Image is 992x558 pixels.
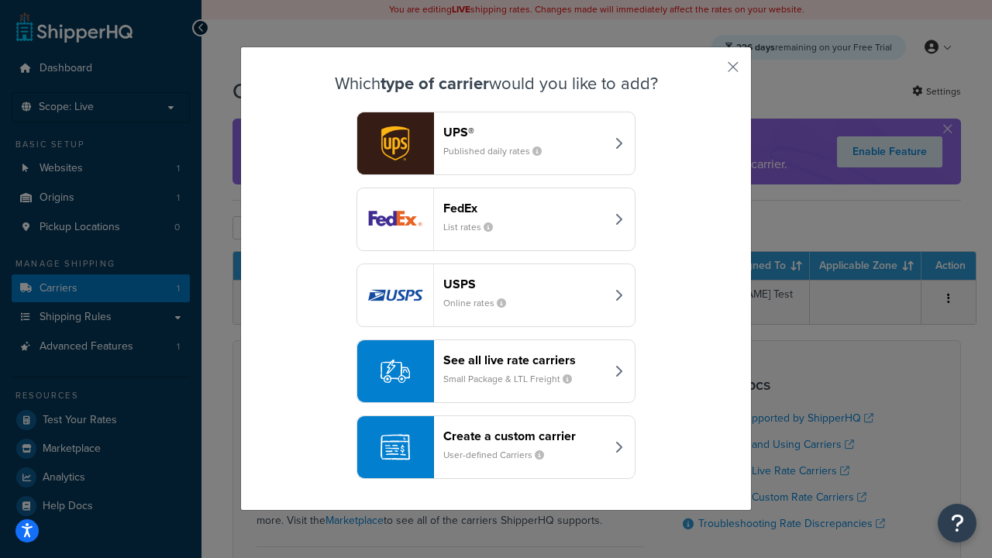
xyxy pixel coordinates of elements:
header: Create a custom carrier [443,429,605,443]
h3: Which would you like to add? [280,74,712,93]
button: ups logoUPS®Published daily rates [356,112,635,175]
button: Create a custom carrierUser-defined Carriers [356,415,635,479]
img: fedEx logo [357,188,433,250]
small: List rates [443,220,505,234]
header: UPS® [443,125,605,139]
header: FedEx [443,201,605,215]
small: User-defined Carriers [443,448,556,462]
button: Open Resource Center [938,504,976,542]
button: usps logoUSPSOnline rates [356,263,635,327]
small: Small Package & LTL Freight [443,372,584,386]
small: Online rates [443,296,518,310]
button: See all live rate carriersSmall Package & LTL Freight [356,339,635,403]
small: Published daily rates [443,144,554,158]
strong: type of carrier [381,71,489,96]
img: usps logo [357,264,433,326]
header: USPS [443,277,605,291]
img: icon-carrier-custom-c93b8a24.svg [381,432,410,462]
header: See all live rate carriers [443,353,605,367]
img: ups logo [357,112,433,174]
img: icon-carrier-liverate-becf4550.svg [381,356,410,386]
button: fedEx logoFedExList rates [356,188,635,251]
